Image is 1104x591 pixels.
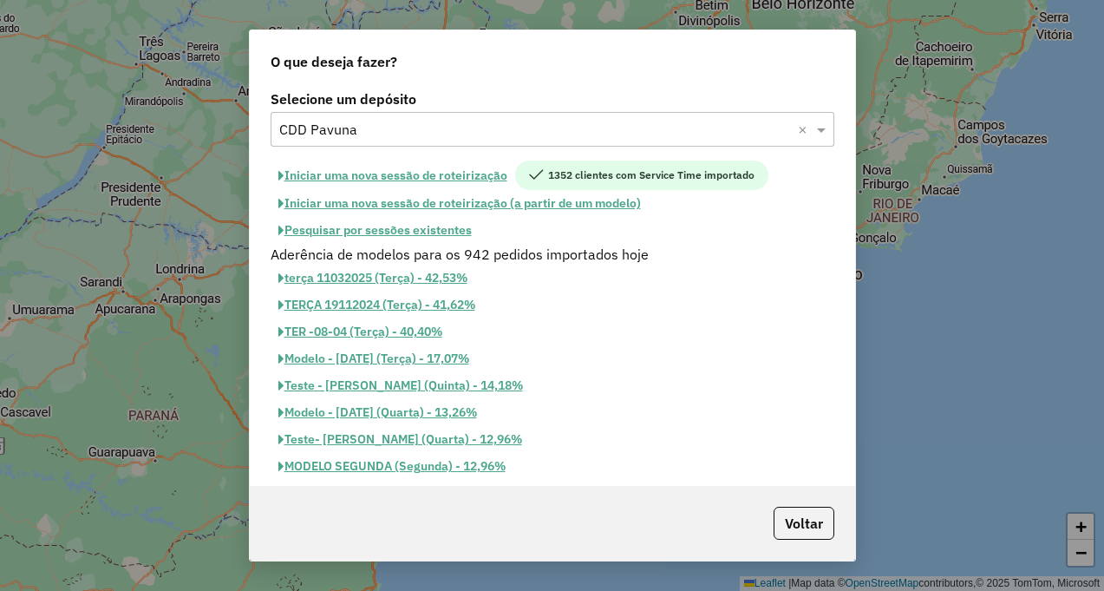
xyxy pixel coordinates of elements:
span: 1352 clientes com Service Time importado [515,161,768,190]
button: Teste- [PERSON_NAME] (Quarta) - 12,96% [271,426,530,453]
span: Clear all [798,119,813,140]
button: Modelo - [DATE] (Terça) - 17,07% [271,345,477,372]
button: TERÇA 19112024 (Terça) - 41,62% [271,292,483,318]
button: Pesquisar por sessões existentes [271,217,480,244]
span: O que deseja fazer? [271,51,397,72]
button: Modelo - [DATE] (Quarta) - 13,26% [271,399,485,426]
button: MODELO SEGUNDA (Segunda) - 12,96% [271,453,513,480]
button: Teste - [PERSON_NAME] (Quinta) - 14,18% [271,372,531,399]
button: Iniciar uma nova sessão de roteirização (a partir de um modelo) [271,190,649,217]
button: Voltar [774,507,834,540]
label: Selecione um depósito [271,89,834,109]
button: terça 11032025 (Terça) - 42,53% [271,265,475,292]
button: Iniciar uma nova sessão de roteirização [271,161,515,190]
div: Aderência de modelos para os 942 pedidos importados hoje [260,244,845,265]
button: TER -08-04 (Terça) - 40,40% [271,318,450,345]
button: Modelo - [DATE] (Sexta) - 12,35% [271,480,479,507]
